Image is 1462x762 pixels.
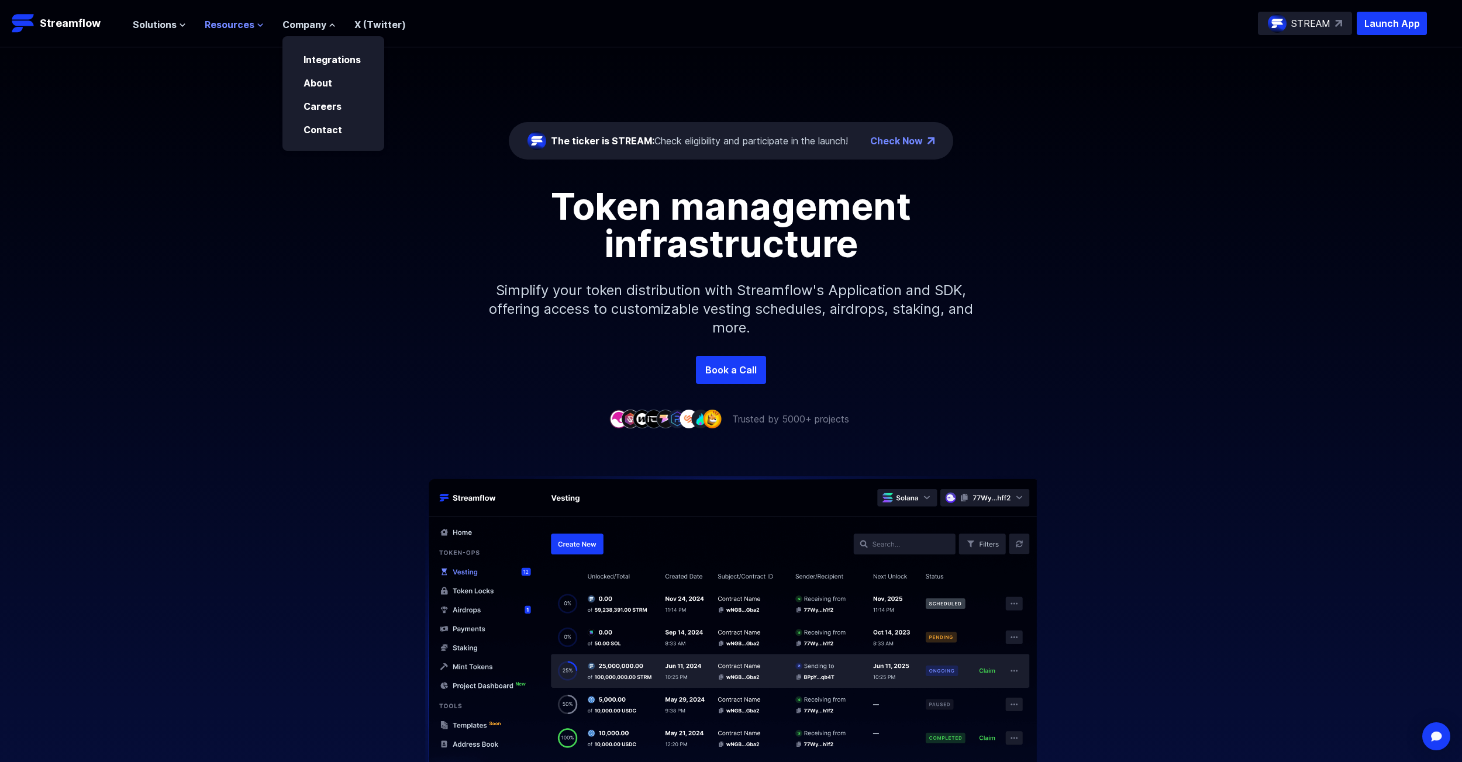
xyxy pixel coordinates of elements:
img: company-5 [656,410,675,428]
a: Streamflow [12,12,121,35]
img: company-7 [680,410,698,428]
div: Check eligibility and participate in the launch! [551,134,848,148]
button: Company [282,18,336,32]
img: company-4 [644,410,663,428]
img: Streamflow Logo [12,12,35,35]
p: Simplify your token distribution with Streamflow's Application and SDK, offering access to custom... [480,262,982,356]
a: About [304,77,332,89]
a: STREAM [1258,12,1352,35]
a: Book a Call [696,356,766,384]
a: X (Twitter) [354,19,406,30]
button: Launch App [1357,12,1427,35]
span: Company [282,18,326,32]
span: Solutions [133,18,177,32]
p: Trusted by 5000+ projects [732,412,849,426]
a: Check Now [870,134,923,148]
img: company-2 [621,410,640,428]
span: Resources [205,18,254,32]
img: top-right-arrow.png [927,137,935,144]
img: streamflow-logo-circle.png [527,131,546,150]
p: Streamflow [40,15,101,32]
button: Resources [205,18,264,32]
img: company-3 [633,410,651,428]
img: top-right-arrow.svg [1335,20,1342,27]
img: company-6 [668,410,687,428]
h1: Token management infrastructure [468,188,994,262]
a: Contact [304,124,342,136]
button: Solutions [133,18,186,32]
a: Integrations [304,54,361,65]
img: company-8 [691,410,710,428]
img: company-1 [609,410,628,428]
div: Open Intercom Messenger [1422,722,1450,750]
span: The ticker is STREAM: [551,135,654,147]
a: Careers [304,101,342,112]
p: STREAM [1291,16,1330,30]
img: streamflow-logo-circle.png [1268,14,1287,33]
img: company-9 [703,410,722,428]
